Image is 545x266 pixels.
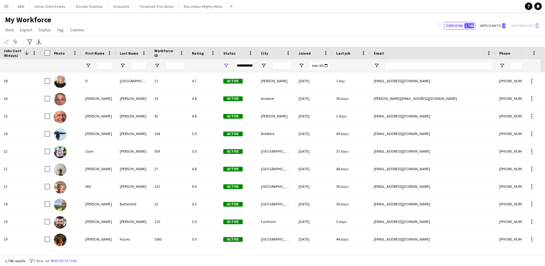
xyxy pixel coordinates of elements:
[82,195,116,213] div: [PERSON_NAME]
[332,125,370,142] div: 49 days
[179,0,228,13] button: Macmillan Mighty Hikes
[370,213,495,230] div: [EMAIL_ADDRESS][DOMAIN_NAME]
[151,90,188,107] div: 19
[257,231,295,248] div: [GEOGRAPHIC_DATA]
[370,107,495,125] div: [EMAIL_ADDRESS][DOMAIN_NAME]
[261,63,267,68] button: Open Filter Menu
[223,132,243,136] span: Active
[261,51,268,56] span: City
[332,213,370,230] div: 2 days
[108,0,134,13] button: Endure24
[54,146,66,158] img: Clym Buxton
[82,178,116,195] div: Will
[295,72,332,90] div: [DATE]
[116,160,151,177] div: [PERSON_NAME]
[257,178,295,195] div: [GEOGRAPHIC_DATA]
[295,178,332,195] div: [DATE]
[151,178,188,195] div: 122
[332,231,370,248] div: 44 days
[50,258,78,264] button: Remove filters
[116,107,151,125] div: [PERSON_NAME]
[478,22,507,30] button: Applicants2
[5,15,51,24] span: My Workforce
[257,248,295,265] div: [GEOGRAPHIC_DATA]
[116,248,151,265] div: [PERSON_NAME]
[85,51,104,56] span: First Name
[295,213,332,230] div: [DATE]
[332,72,370,90] div: 1 day
[295,231,332,248] div: [DATE]
[116,125,151,142] div: [PERSON_NAME]
[151,125,188,142] div: 104
[151,72,188,90] div: 11
[223,149,243,154] span: Active
[332,160,370,177] div: 48 days
[82,107,116,125] div: [PERSON_NAME]
[54,216,66,229] img: David Rollins
[310,62,329,69] input: Joined Filter Input
[188,72,220,90] div: 4.7
[154,63,160,68] button: Open Filter Menu
[223,114,243,119] span: Active
[188,231,220,248] div: 5.0
[444,22,475,30] button: Everyone1,748
[3,26,16,34] a: View
[134,0,179,13] button: Threshold Trail Series
[54,181,66,193] img: Will Morton
[13,0,29,13] button: RAB
[188,107,220,125] div: 4.8
[295,160,332,177] div: [DATE]
[54,111,66,123] img: Robert Forrester
[257,72,295,90] div: [PERSON_NAME]
[131,62,147,69] input: Last Name Filter Input
[116,143,151,160] div: [PERSON_NAME]
[299,51,311,56] span: Joined
[257,213,295,230] div: Farnham
[188,90,220,107] div: 4.8
[223,237,243,242] span: Active
[188,248,220,265] div: 4.8
[82,125,116,142] div: [PERSON_NAME]
[151,248,188,265] div: 1178
[116,231,151,248] div: Hayes
[295,107,332,125] div: [DATE]
[116,195,151,213] div: Battershill
[257,125,295,142] div: Bideford
[502,23,505,28] span: 2
[295,143,332,160] div: [DATE]
[85,63,91,68] button: Open Filter Menu
[54,234,66,246] img: Emma Hayes
[257,160,295,177] div: [GEOGRAPHIC_DATA]
[82,248,116,265] div: [PERSON_NAME]
[257,90,295,107] div: Andover
[82,231,116,248] div: [PERSON_NAME]
[295,248,332,265] div: [DATE]
[166,62,184,69] input: Workforce ID Filter Input
[499,63,505,68] button: Open Filter Menu
[55,26,66,34] a: Tag
[370,195,495,213] div: [EMAIL_ADDRESS][DOMAIN_NAME]
[36,26,53,34] a: Status
[54,75,66,88] img: Fi Stockbridge
[257,143,295,160] div: [GEOGRAPHIC_DATA]
[120,63,125,68] button: Open Filter Menu
[20,27,32,33] span: Export
[499,51,510,56] span: Phone
[370,143,495,160] div: [EMAIL_ADDRESS][DOMAIN_NAME]
[82,160,116,177] div: [PERSON_NAME]
[4,48,22,58] span: Jobs (last 90 days)
[26,38,34,46] app-action-btn: Advanced filters
[188,178,220,195] div: 4.9
[39,27,51,33] span: Status
[151,231,188,248] div: 1063
[223,51,235,56] span: Status
[223,220,243,224] span: Active
[223,63,229,68] button: Open Filter Menu
[370,72,495,90] div: [EMAIL_ADDRESS][DOMAIN_NAME]
[464,23,474,28] span: 1,748
[54,51,65,56] span: Photo
[374,63,379,68] button: Open Filter Menu
[188,143,220,160] div: 5.0
[120,51,138,56] span: Last Name
[5,27,14,33] span: View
